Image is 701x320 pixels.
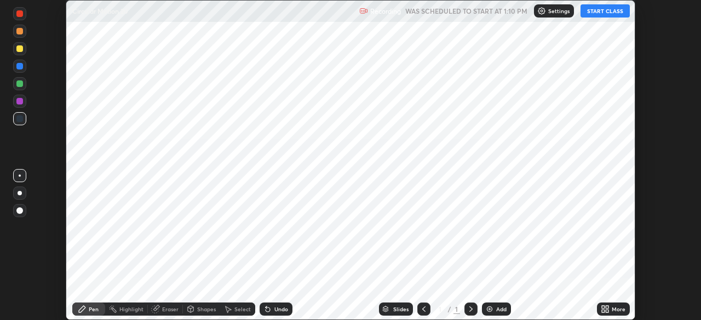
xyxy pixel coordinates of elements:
div: Select [234,306,251,312]
div: Pen [89,306,99,312]
p: Circular Motion 20 [72,7,128,15]
div: Eraser [162,306,179,312]
p: Recording [370,7,401,15]
div: Slides [393,306,409,312]
img: recording.375f2c34.svg [359,7,368,15]
img: add-slide-button [485,305,494,313]
button: START CLASS [581,4,630,18]
div: 1 [435,306,446,312]
h5: WAS SCHEDULED TO START AT 1:10 PM [405,6,527,16]
div: / [448,306,451,312]
p: Settings [548,8,570,14]
div: Highlight [119,306,143,312]
img: class-settings-icons [537,7,546,15]
div: Add [496,306,507,312]
div: Undo [274,306,288,312]
div: 1 [453,304,460,314]
div: More [612,306,625,312]
div: Shapes [197,306,216,312]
